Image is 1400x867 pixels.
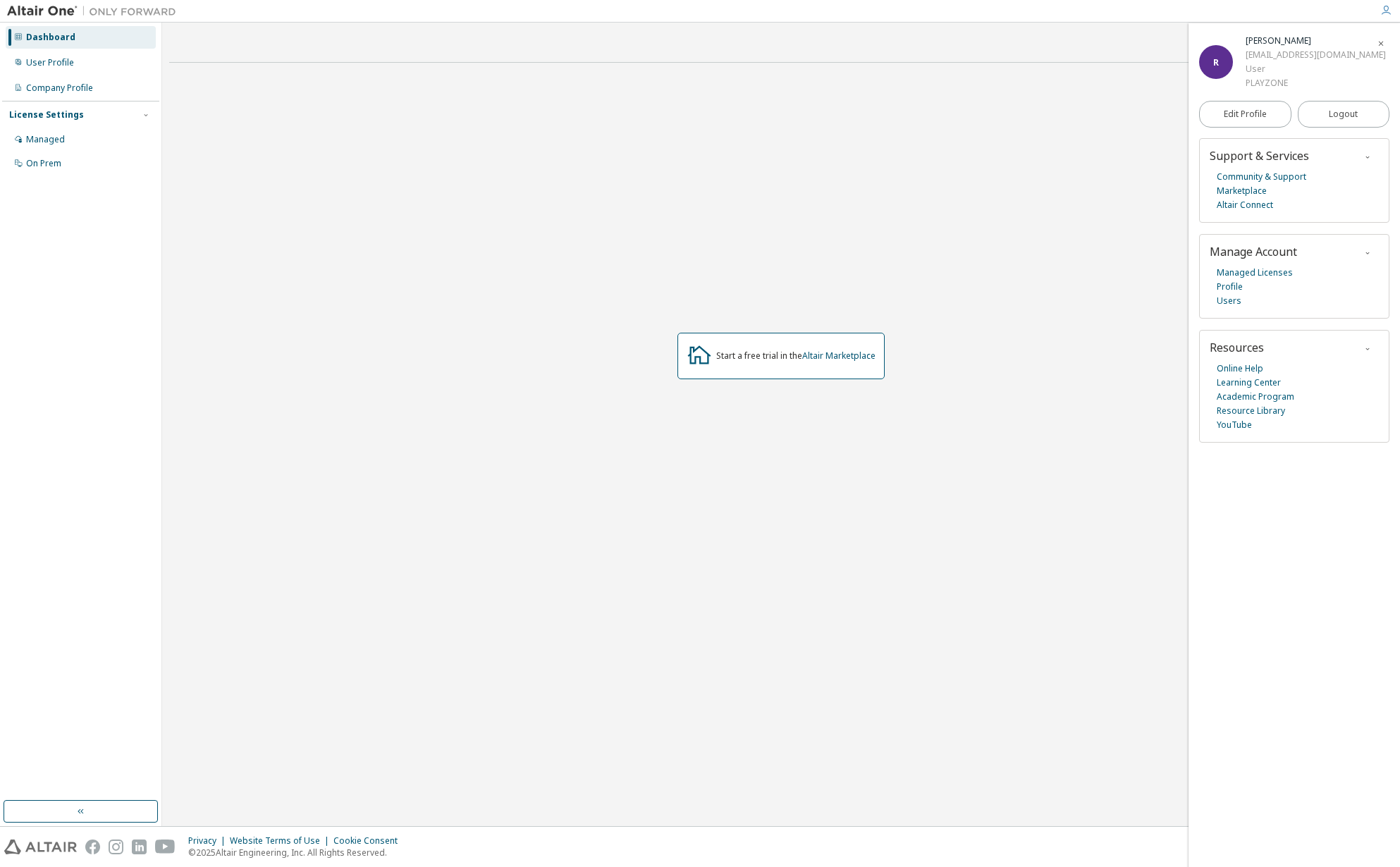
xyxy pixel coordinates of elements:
a: Academic Program [1217,390,1294,404]
img: youtube.svg [155,840,176,854]
div: Company Profile [26,82,93,94]
img: instagram.svg [109,840,123,854]
a: YouTube [1217,418,1252,432]
div: Managed [26,134,65,145]
div: Cookie Consent [333,835,406,847]
a: Learning Center [1217,376,1281,390]
div: License Settings [9,109,84,121]
div: User [1246,62,1386,76]
div: Website Terms of Use [230,835,333,847]
a: Marketplace [1217,184,1267,198]
span: Support & Services [1210,148,1309,164]
a: Online Help [1217,362,1263,376]
div: Ran Drori [1246,34,1386,48]
div: Dashboard [26,32,75,43]
div: PLAYZONE [1246,76,1386,90]
div: On Prem [26,158,61,169]
a: Altair Marketplace [802,350,876,362]
a: Altair Connect [1217,198,1273,212]
a: Community & Support [1217,170,1306,184]
div: Start a free trial in the [716,350,876,362]
button: Logout [1298,101,1390,128]
span: Edit Profile [1224,109,1267,120]
a: Edit Profile [1199,101,1291,128]
img: facebook.svg [85,840,100,854]
a: Resource Library [1217,404,1285,418]
span: Resources [1210,340,1264,355]
span: Manage Account [1210,244,1297,259]
img: Altair One [7,4,183,18]
a: Profile [1217,280,1243,294]
span: Logout [1329,107,1358,121]
img: altair_logo.svg [4,840,77,854]
p: © 2025 Altair Engineering, Inc. All Rights Reserved. [188,847,406,859]
a: Managed Licenses [1217,266,1293,280]
div: [EMAIL_ADDRESS][DOMAIN_NAME] [1246,48,1386,62]
img: linkedin.svg [132,840,147,854]
a: Users [1217,294,1241,308]
span: R [1213,56,1219,68]
div: Privacy [188,835,230,847]
div: User Profile [26,57,74,68]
